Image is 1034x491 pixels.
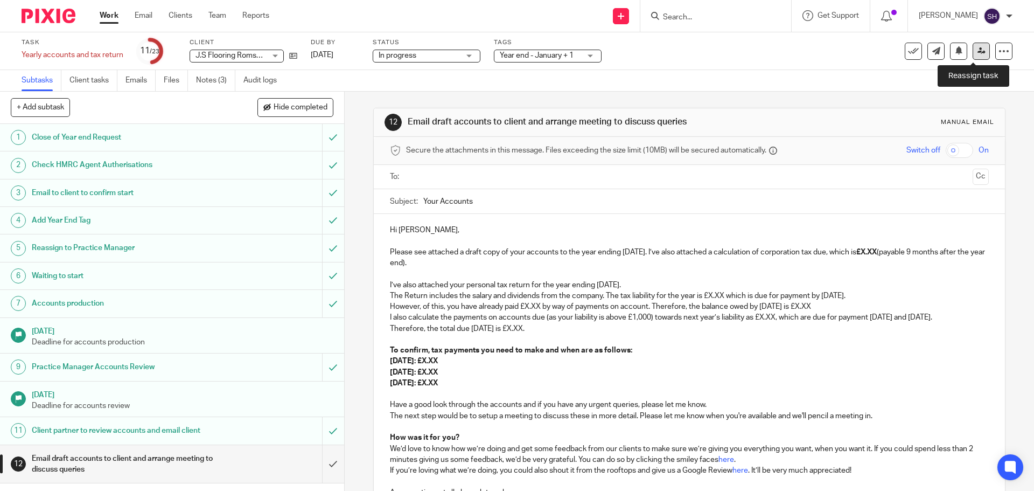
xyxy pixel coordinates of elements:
label: Task [22,38,123,47]
h1: Close of Year end Request [32,129,218,146]
span: J.S Flooring Romsey Limited [195,52,291,59]
h1: Check HMRC Agent Autherisations [32,157,218,173]
a: Audit logs [243,70,285,91]
p: [PERSON_NAME] [919,10,978,21]
h1: Accounts production [32,295,218,312]
span: Switch off [906,145,940,156]
label: To: [390,171,402,182]
strong: [DATE]: £X.XX [390,369,438,376]
a: Files [164,70,188,91]
a: Client tasks [69,70,117,91]
div: 5 [11,241,26,256]
strong: [DATE]: £X.XX [390,379,438,387]
span: Hide completed [274,103,327,112]
a: Clients [169,10,192,21]
a: Emails [125,70,156,91]
div: Manual email [941,118,994,127]
a: Team [208,10,226,21]
a: here [718,456,734,464]
h1: Email draft accounts to client and arrange meeting to discuss queries [32,451,218,478]
button: + Add subtask [11,98,70,116]
label: Subject: [390,196,418,207]
div: 3 [11,185,26,200]
h1: Email draft accounts to client and arrange meeting to discuss queries [408,116,712,128]
p: Deadline for accounts production [32,337,333,348]
div: Yearly accounts and tax return [22,50,123,60]
a: Reports [242,10,269,21]
label: Status [373,38,480,47]
h1: Client partner to review accounts and email client [32,423,218,439]
p: Hi [PERSON_NAME], [390,225,988,236]
label: Tags [494,38,602,47]
span: Year end - January + 1 [500,52,574,59]
h1: [DATE] [32,323,333,337]
span: In progress [379,52,416,59]
p: If you’re loving what we’re doing, you could also shout it from the rooftops and give us a Google... [390,465,988,476]
p: Have a good look through the accounts and if you have any urgent queries, please let me know. [390,399,988,410]
div: 11 [140,45,159,57]
p: However, of this, you have already paid £X.XX by way of payments on account. Therefore, the balan... [390,301,988,312]
h1: [DATE] [32,387,333,400]
div: 11 [11,423,26,438]
h1: Add Year End Tag [32,212,218,229]
p: Deadline for accounts review [32,400,333,411]
strong: [DATE]: £X.XX [390,357,438,365]
div: 6 [11,268,26,283]
h1: Email to client to confirm start [32,185,218,201]
button: Hide completed [257,98,333,116]
div: 4 [11,213,26,228]
label: Client [190,38,297,47]
div: 2 [11,158,26,173]
img: Pixie [22,9,75,23]
a: Notes (3) [196,70,235,91]
strong: £X.XX [856,248,877,256]
p: Therefore, the total due [DATE] is £X.XX. [390,323,988,334]
h1: Waiting to start [32,268,218,284]
button: Cc [973,169,989,185]
span: On [979,145,989,156]
strong: How was it for you? [390,434,459,441]
h1: Reassign to Practice Manager [32,240,218,256]
a: Subtasks [22,70,61,91]
p: I’ve also attached your personal tax return for the year ending [DATE]. [390,280,988,291]
span: Secure the attachments in this message. Files exceeding the size limit (10MB) will be secured aut... [406,145,766,156]
p: The next step would be to setup a meeting to discuss these in more detail. Please let me know whe... [390,411,988,421]
h1: Practice Manager Accounts Review [32,359,218,375]
a: Work [100,10,118,21]
span: [DATE] [311,51,333,59]
p: The Return includes the salary and dividends from the company. The tax liability for the year is ... [390,291,988,301]
span: Get Support [818,12,859,19]
a: here [732,467,748,474]
a: Email [135,10,152,21]
p: I also calculate the payments on accounts due (as your liability is above £1,000) towards next ye... [390,312,988,323]
img: svg%3E [983,8,1001,25]
div: 12 [11,457,26,472]
small: /23 [150,49,159,54]
input: Search [662,13,759,23]
label: Due by [311,38,359,47]
div: 12 [385,114,402,131]
p: We’d love to know how we’re doing and get some feedback from our clients to make sure we’re givin... [390,444,988,466]
div: 7 [11,296,26,311]
div: 9 [11,359,26,375]
p: Please see attached a draft copy of your accounts to the year ending [DATE]. I’ve also attached a... [390,247,988,269]
strong: To confirm, tax payments you need to make and when are as follows: [390,347,632,354]
div: 1 [11,130,26,145]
